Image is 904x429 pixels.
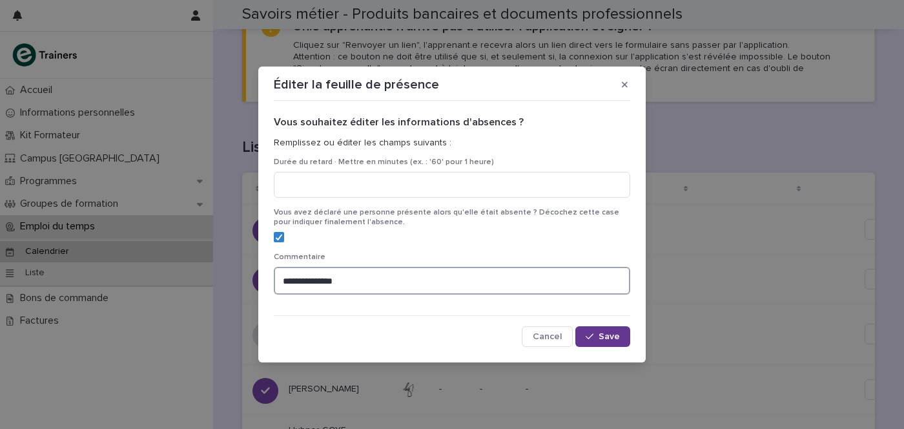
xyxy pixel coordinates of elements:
[575,326,630,347] button: Save
[522,326,573,347] button: Cancel
[274,138,630,149] p: Remplissez ou éditer les champs suivants :
[274,77,439,92] p: Éditer la feuille de présence
[274,116,630,129] h2: Vous souhaitez éditer les informations d'absences ?
[274,158,494,166] span: Durée du retard · Mettre en minutes (ex. : '60' pour 1 heure)
[533,332,562,341] span: Cancel
[599,332,620,341] span: Save
[274,209,619,225] span: Vous avez déclaré une personne présente alors qu'elle était absente ? Décochez cette case pour in...
[274,253,325,261] span: Commentaire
